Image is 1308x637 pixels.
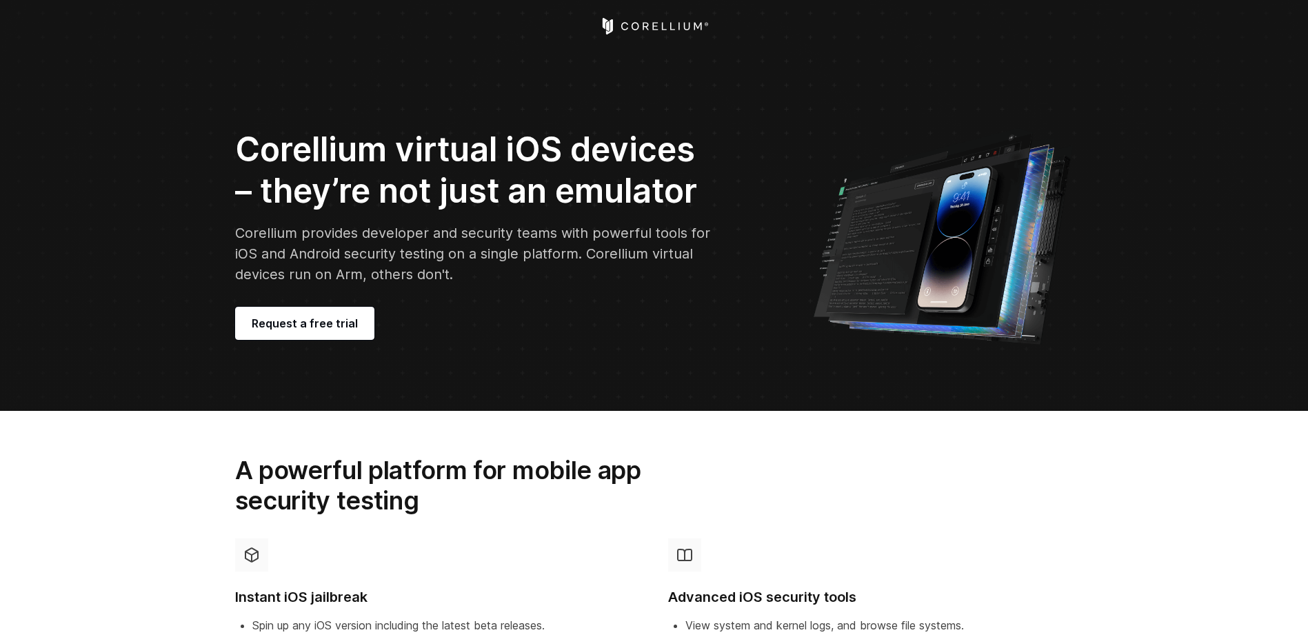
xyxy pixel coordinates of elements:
li: Spin up any iOS version including the latest beta releases. [252,617,641,634]
h4: Instant iOS jailbreak [235,588,641,607]
h2: A powerful platform for mobile app security testing [235,455,705,516]
p: Corellium provides developer and security teams with powerful tools for iOS and Android security ... [235,223,716,285]
img: Corellium UI [812,124,1074,345]
span: Request a free trial [252,315,358,332]
a: Corellium Home [599,18,709,34]
h2: Corellium virtual iOS devices – they’re not just an emulator [235,129,716,212]
h4: Advanced iOS security tools [668,588,1074,607]
a: Request a free trial [235,307,374,340]
li: View system and kernel logs, and browse file systems. [685,617,1074,634]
